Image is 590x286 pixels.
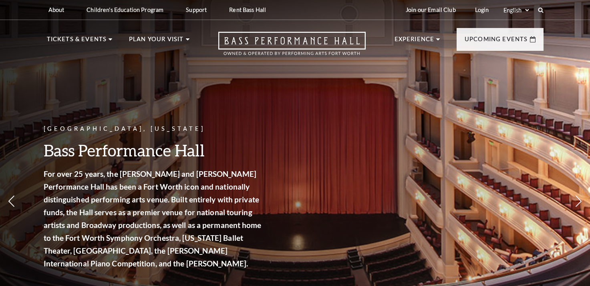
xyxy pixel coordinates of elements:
[47,34,107,49] p: Tickets & Events
[129,34,184,49] p: Plan Your Visit
[465,34,528,49] p: Upcoming Events
[44,124,264,134] p: [GEOGRAPHIC_DATA], [US_STATE]
[48,6,64,13] p: About
[186,6,207,13] p: Support
[87,6,163,13] p: Children's Education Program
[44,140,264,160] h3: Bass Performance Hall
[44,169,262,268] strong: For over 25 years, the [PERSON_NAME] and [PERSON_NAME] Performance Hall has been a Fort Worth ico...
[229,6,266,13] p: Rent Bass Hall
[502,6,530,14] select: Select:
[395,34,435,49] p: Experience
